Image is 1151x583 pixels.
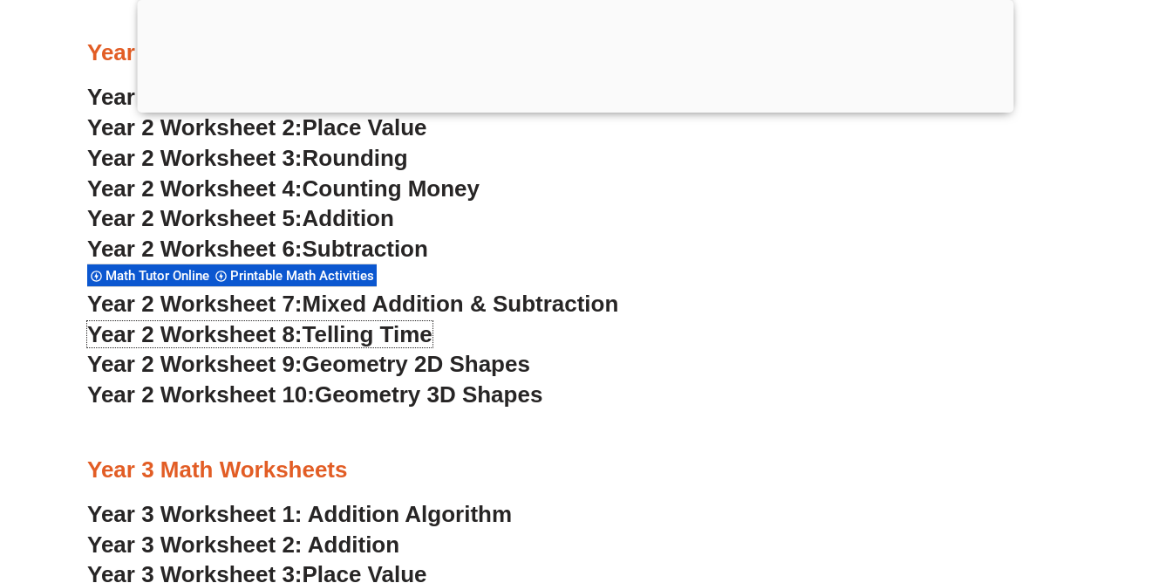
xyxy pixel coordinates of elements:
span: Printable Math Activities [230,268,379,284]
span: Addition [303,205,394,231]
h3: Year 2 Math Worksheets [87,38,1064,68]
span: Subtraction [303,236,428,262]
span: Year 2 Worksheet 5: [87,205,303,231]
span: Math Tutor Online [106,268,215,284]
span: Year 2 Worksheet 7: [87,291,303,317]
span: Place Value [303,114,427,141]
span: Year 2 Worksheet 1: [87,84,303,110]
span: Telling Time [303,321,432,347]
span: Year 2 Worksheet 10: [87,381,315,408]
a: Year 2 Worksheet 2:Place Value [87,114,427,141]
a: Year 2 Worksheet 4:Counting Money [87,175,480,202]
span: Mixed Addition & Subtraction [303,291,619,317]
a: Year 3 Worksheet 2: Addition [87,532,399,558]
span: Year 2 Worksheet 8: [87,321,303,347]
iframe: Chat Widget [852,386,1151,583]
span: Year 2 Worksheet 6: [87,236,303,262]
a: Year 3 Worksheet 1: Addition Algorithm [87,501,512,527]
span: Year 2 Worksheet 3: [87,145,303,171]
span: Counting Money [303,175,480,202]
span: Geometry 3D Shapes [315,381,542,408]
a: Year 2 Worksheet 7:Mixed Addition & Subtraction [87,291,618,317]
span: Geometry 2D Shapes [303,351,530,377]
span: Rounding [303,145,408,171]
h3: Year 3 Math Worksheets [87,456,1064,485]
a: Year 2 Worksheet 6:Subtraction [87,236,428,262]
span: Year 2 Worksheet 4: [87,175,303,202]
div: Math Tutor Online [87,264,212,287]
a: Year 2 Worksheet 5:Addition [87,205,394,231]
div: Printable Math Activities [212,264,377,287]
a: Year 2 Worksheet 10:Geometry 3D Shapes [87,381,542,408]
a: Year 2 Worksheet 9:Geometry 2D Shapes [87,351,530,377]
a: Year 2 Worksheet 1:Skip Counting [87,84,456,110]
a: Year 2 Worksheet 3:Rounding [87,145,408,171]
a: Year 2 Worksheet 8:Telling Time [87,321,432,347]
span: Year 2 Worksheet 2: [87,114,303,141]
span: Year 2 Worksheet 9: [87,351,303,377]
